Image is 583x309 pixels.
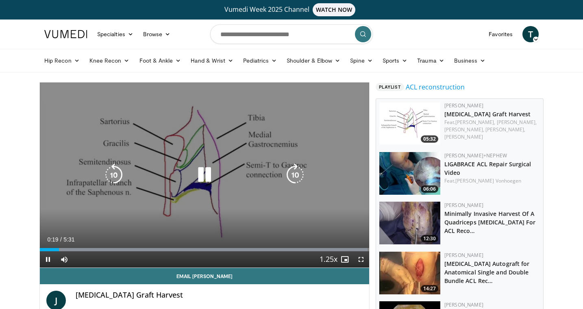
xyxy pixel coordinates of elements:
a: [PERSON_NAME] [444,102,483,109]
a: [PERSON_NAME] [444,252,483,259]
a: [PERSON_NAME]+Nephew [444,152,507,159]
a: Pediatrics [238,52,282,69]
a: Business [449,52,491,69]
div: Progress Bar [40,248,369,251]
a: Specialties [92,26,138,42]
span: 06:06 [421,185,438,193]
a: Knee Recon [85,52,135,69]
a: T [522,26,539,42]
a: [PERSON_NAME] Vonhoegen [455,177,521,184]
a: [PERSON_NAME], [485,126,525,133]
a: Email [PERSON_NAME] [40,268,369,284]
a: [PERSON_NAME], [444,126,484,133]
a: [PERSON_NAME] [444,202,483,209]
a: 14:27 [379,252,440,294]
a: Sports [378,52,413,69]
span: 5:31 [63,236,74,243]
span: / [60,236,62,243]
a: Shoulder & Elbow [282,52,345,69]
img: VuMedi Logo [44,30,87,38]
img: bb6d74a6-6ded-4ffa-8626-acfcf4fee43e.150x105_q85_crop-smart_upscale.jpg [379,102,440,145]
input: Search topics, interventions [210,24,373,44]
a: Vumedi Week 2025 ChannelWATCH NOW [46,3,537,16]
video-js: Video Player [40,83,369,268]
a: [PERSON_NAME], [455,119,495,126]
a: Minimally Invasive Harvest Of A Quadriceps [MEDICAL_DATA] For ACL Reco… [444,210,536,235]
button: Fullscreen [353,251,369,268]
div: Feat. [444,119,540,141]
a: LIGABRACE ACL Repair Surgical Video [444,160,531,176]
span: 14:27 [421,285,438,292]
a: Hip Recon [39,52,85,69]
button: Mute [56,251,72,268]
h4: [MEDICAL_DATA] Graft Harvest [76,291,363,300]
img: FZUcRHgrY5h1eNdH4xMDoxOjA4MTsiGN.150x105_q85_crop-smart_upscale.jpg [379,202,440,244]
a: ACL reconstruction [406,82,465,92]
span: 0:19 [47,236,58,243]
a: Spine [345,52,377,69]
a: Favorites [484,26,518,42]
a: [PERSON_NAME], [497,119,537,126]
span: 12:30 [421,235,438,242]
a: 12:30 [379,202,440,244]
img: 281064_0003_1.png.150x105_q85_crop-smart_upscale.jpg [379,252,440,294]
a: 06:06 [379,152,440,195]
div: Feat. [444,177,540,185]
a: [MEDICAL_DATA] Autograft for Anatomical Single and Double Bundle ACL Rec… [444,260,530,285]
a: Browse [138,26,176,42]
span: Playlist [376,83,404,91]
a: Foot & Ankle [135,52,186,69]
a: 05:32 [379,102,440,145]
span: 05:32 [421,135,438,143]
span: WATCH NOW [313,3,356,16]
a: [PERSON_NAME] [444,301,483,308]
a: [MEDICAL_DATA] Graft Harvest [444,110,531,118]
a: Hand & Wrist [186,52,238,69]
img: 4677d53b-3fb6-4d41-b6b0-36edaa8048fb.150x105_q85_crop-smart_upscale.jpg [379,152,440,195]
a: Trauma [412,52,449,69]
button: Playback Rate [320,251,337,268]
button: Pause [40,251,56,268]
button: Enable picture-in-picture mode [337,251,353,268]
a: [PERSON_NAME] [444,133,483,140]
